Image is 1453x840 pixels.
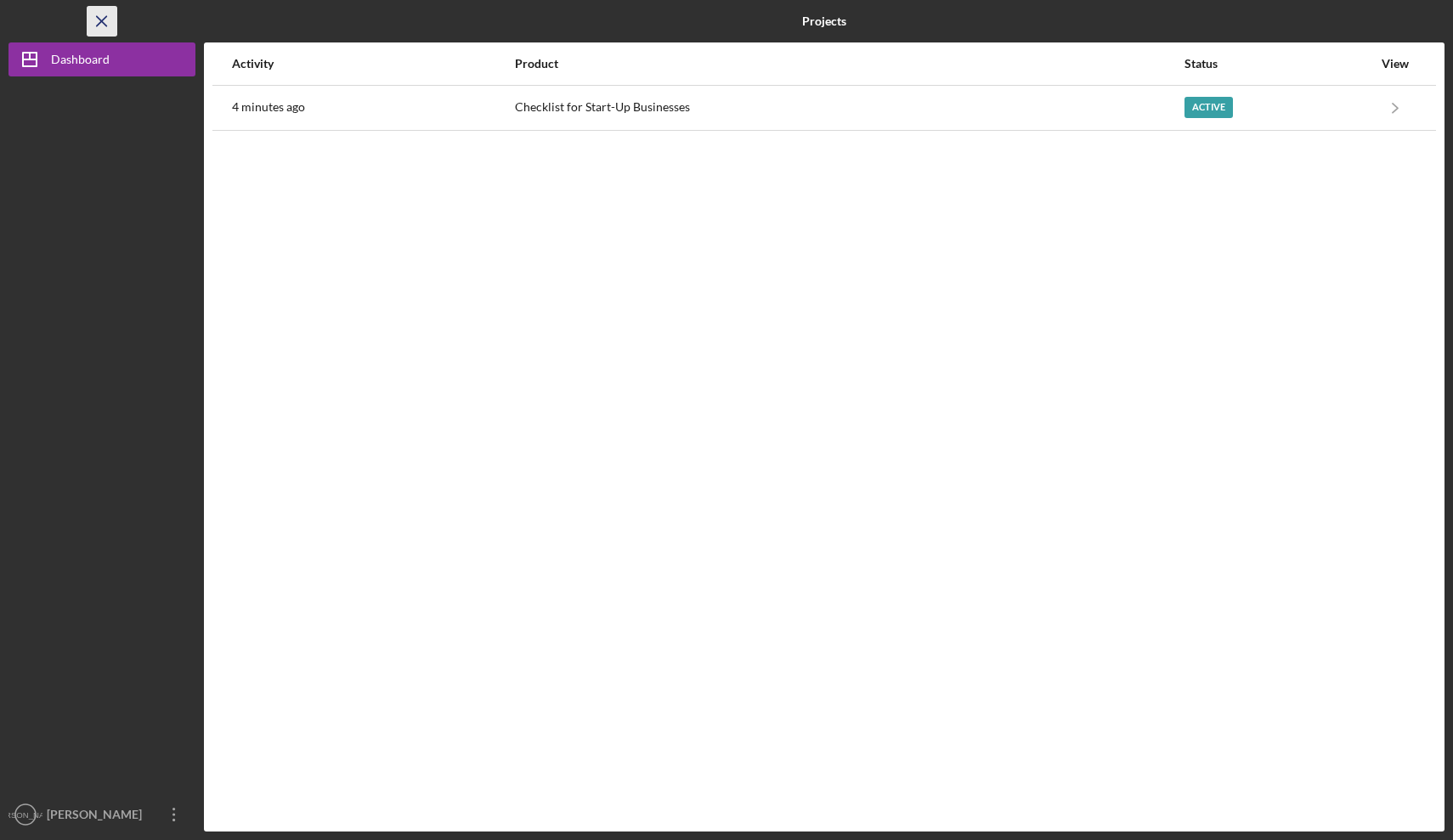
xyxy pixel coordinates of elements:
[515,57,1182,70] div: Product
[232,100,305,114] time: 2025-08-15 16:46
[1184,57,1372,70] div: Status
[515,87,1182,129] div: Checklist for Start-Up Businesses
[1374,57,1416,70] div: View
[802,14,846,28] b: Projects
[51,42,110,81] div: Dashboard
[8,42,195,76] button: Dashboard
[232,57,513,70] div: Activity
[8,798,195,832] button: [PERSON_NAME][PERSON_NAME] [PERSON_NAME]
[1184,97,1233,118] div: Active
